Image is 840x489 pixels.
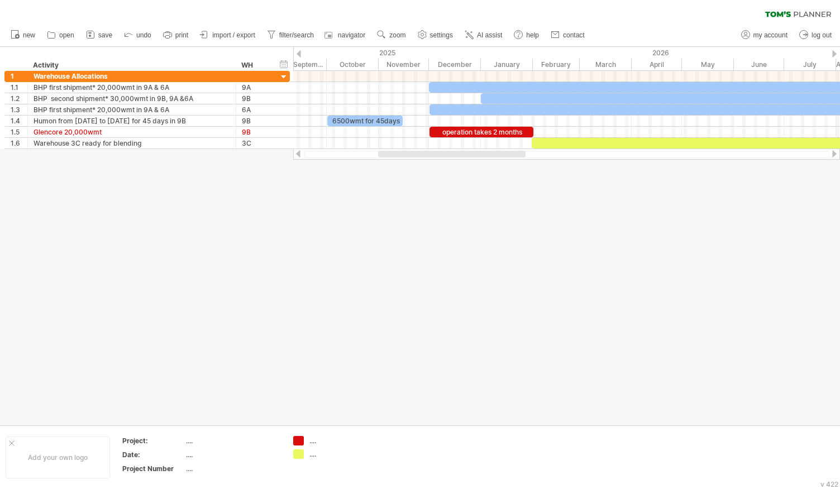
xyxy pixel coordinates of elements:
span: log out [812,31,832,39]
div: March 2026 [580,59,632,70]
div: 1.1 [11,82,27,93]
div: April 2026 [632,59,682,70]
span: help [526,31,539,39]
div: 1.3 [11,104,27,115]
div: 1.2 [11,93,27,104]
div: .... [309,449,370,459]
div: June 2026 [734,59,784,70]
a: new [8,28,39,42]
div: 6A [242,104,266,115]
div: Add your own logo [6,437,110,478]
a: log out [796,28,835,42]
div: BHP first shipment* 20,000wmt in 9A & 6A [34,82,230,93]
div: May 2026 [682,59,734,70]
div: operation takes 2 months [429,127,533,137]
span: print [175,31,188,39]
div: February 2026 [533,59,580,70]
a: navigator [323,28,369,42]
div: Date: [122,450,184,459]
span: filter/search [279,31,314,39]
div: Activity [33,60,230,71]
div: .... [309,436,370,445]
div: .... [186,436,280,445]
div: July 2026 [784,59,836,70]
div: 1.5 [11,127,27,137]
a: undo [121,28,155,42]
div: .... [186,464,280,473]
div: 9B [242,116,266,126]
div: BHP second shipment* 30,000wmt in 9B, 9A &6A [34,93,230,104]
a: AI assist [462,28,505,42]
div: November 2025 [379,59,429,70]
span: contact [563,31,585,39]
div: Warehouse 3C ready for blending [34,138,230,148]
a: help [511,28,542,42]
div: WH [241,60,266,71]
div: September 2025 [276,59,327,70]
a: import / export [197,28,259,42]
span: save [98,31,112,39]
span: new [23,31,35,39]
div: 1.6 [11,138,27,148]
a: open [44,28,78,42]
a: save [83,28,116,42]
a: my account [738,28,791,42]
span: import / export [212,31,255,39]
div: 3C [242,138,266,148]
div: 1 [11,71,27,81]
a: settings [415,28,456,42]
div: Project Number [122,464,184,473]
span: navigator [338,31,365,39]
span: my account [753,31,787,39]
div: January 2026 [481,59,533,70]
span: AI assist [477,31,502,39]
div: 1.4 [11,116,27,126]
span: settings [430,31,453,39]
div: 6500wmt for 45days [327,116,403,126]
a: filter/search [264,28,317,42]
a: zoom [374,28,409,42]
div: October 2025 [327,59,379,70]
div: v 422 [820,480,838,488]
span: open [59,31,74,39]
div: BHP first shipment* 20,000wmt in 9A & 6A [34,104,230,115]
a: contact [548,28,588,42]
div: Project: [122,436,184,445]
div: December 2025 [429,59,481,70]
div: 9B [242,127,266,137]
div: 9A [242,82,266,93]
div: Glencore 20,000wmt [34,127,230,137]
div: .... [186,450,280,459]
div: Humon from [DATE] to [DATE] for 45 days in 9B [34,116,230,126]
a: print [160,28,192,42]
div: Warehouse Allocations [34,71,230,81]
span: zoom [389,31,405,39]
div: 9B [242,93,266,104]
span: undo [136,31,151,39]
